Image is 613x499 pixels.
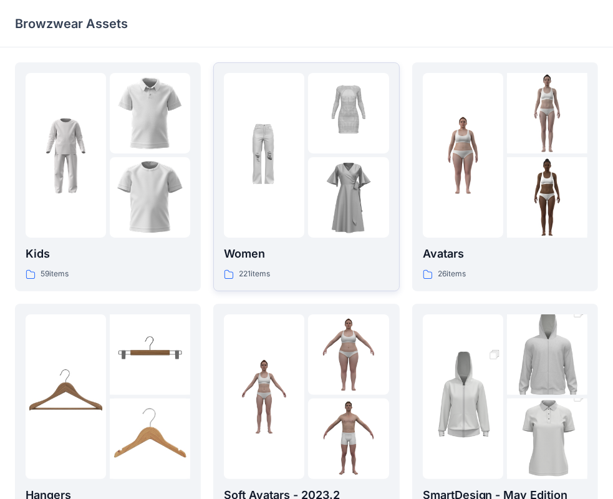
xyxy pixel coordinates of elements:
img: folder 1 [423,336,503,457]
img: folder 1 [26,356,106,437]
p: Kids [26,245,190,263]
img: folder 1 [26,115,106,196]
img: folder 3 [110,399,190,479]
p: 221 items [239,268,270,281]
img: folder 2 [110,73,190,153]
p: Women [224,245,389,263]
img: folder 1 [224,356,304,437]
p: Browzwear Assets [15,15,128,32]
img: folder 3 [308,399,389,479]
img: folder 2 [110,314,190,395]
img: folder 3 [110,157,190,238]
img: folder 2 [507,294,587,415]
p: Avatars [423,245,587,263]
img: folder 3 [507,157,587,238]
img: folder 2 [308,73,389,153]
a: folder 1folder 2folder 3Kids59items [15,62,201,291]
p: 59 items [41,268,69,281]
img: folder 1 [224,115,304,196]
img: folder 3 [308,157,389,238]
img: folder 2 [507,73,587,153]
img: folder 1 [423,115,503,196]
a: folder 1folder 2folder 3Avatars26items [412,62,598,291]
a: folder 1folder 2folder 3Women221items [213,62,399,291]
img: folder 2 [308,314,389,395]
p: 26 items [438,268,466,281]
